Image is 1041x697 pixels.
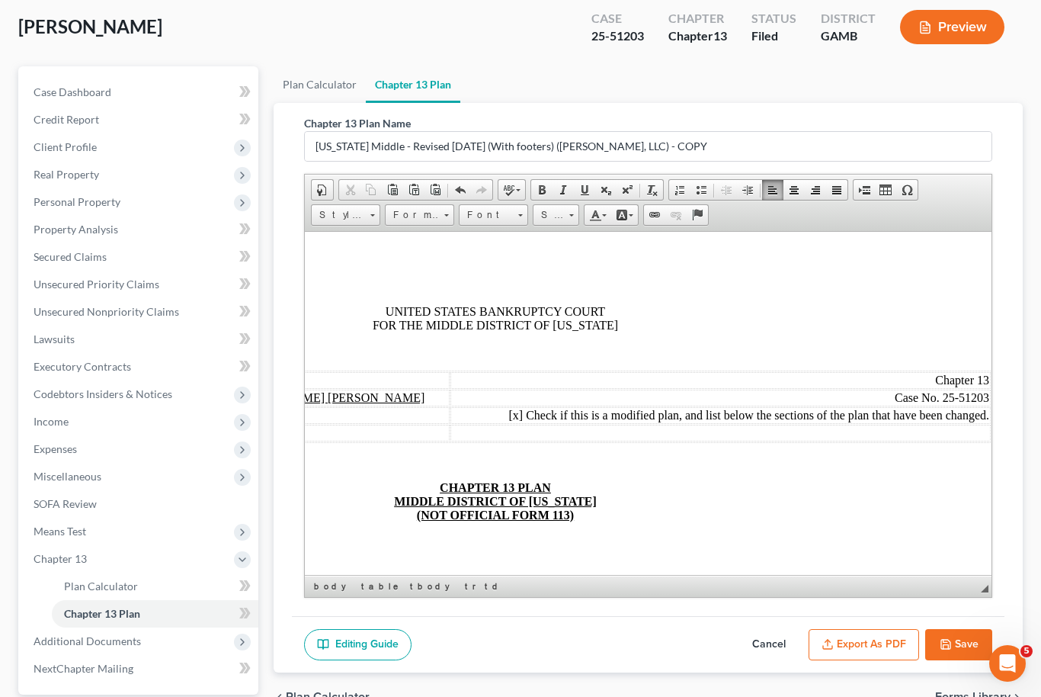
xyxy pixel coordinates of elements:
a: td element [482,579,505,594]
input: Enter name... [305,132,992,161]
a: Text Color [585,205,611,225]
a: table element [358,579,405,594]
div: Case [591,10,644,27]
a: Paste as plain text [403,180,424,200]
span: [PERSON_NAME] [18,15,162,37]
a: tr element [462,579,480,594]
button: Export as PDF [809,629,919,661]
a: tbody element [407,579,460,594]
a: Link [644,205,665,225]
a: Cut [339,180,360,200]
div: Chapter [668,10,727,27]
span: [x] [204,177,219,190]
span: NextChapter Mailing [34,662,133,675]
span: Styles [312,205,365,225]
a: Styles [311,204,380,226]
span: Client Profile [34,140,97,153]
span: Unsecured Nonpriority Claims [34,305,179,318]
div: Filed [751,27,796,45]
div: 25-51203 [591,27,644,45]
a: Chapter 13 Plan [366,66,460,103]
a: Paste [382,180,403,200]
a: Executory Contracts [21,353,258,381]
span: Format [386,205,439,225]
a: Align Right [805,180,826,200]
button: Save [925,629,992,661]
div: Chapter [668,27,727,45]
span: Codebtors Insiders & Notices [34,387,172,400]
span: Personal Property [34,195,120,208]
span: Property Analysis [34,223,118,236]
a: Underline [574,180,595,200]
a: Secured Claims [21,243,258,271]
a: Copy [360,180,382,200]
u: MIDDLE DISTRICT OF [US_STATE] [89,263,292,276]
iframe: Rich Text Editor, document-ckeditor [305,232,992,575]
u: (NOT OFFICIAL FORM 113) [112,277,269,290]
a: Insert/Remove Bulleted List [690,180,712,200]
a: Size [533,204,579,226]
span: Chapter 13 Plan [64,607,140,620]
div: Status [751,10,796,27]
span: Additional Documents [34,634,141,647]
span: Real Property [34,168,99,181]
span: Means Test [34,525,86,538]
span: Case Dashboard [34,85,111,98]
a: Credit Report [21,106,258,133]
a: Center [783,180,805,200]
a: Lawsuits [21,326,258,353]
a: Plan Calculator [52,573,258,600]
a: Insert Special Character [896,180,918,200]
a: Subscript [595,180,617,200]
span: Check if this is a modified plan, and list below the sections of the plan that have been changed. [221,177,684,190]
a: Background Color [611,205,638,225]
span: SOFA Review [34,497,97,510]
button: Preview [900,10,1004,44]
span: Resize [981,585,988,593]
a: Unsecured Nonpriority Claims [21,298,258,326]
button: Cancel [735,629,802,661]
span: Secured Claims [34,250,107,263]
span: Size [533,205,564,225]
span: Credit Report [34,113,99,126]
a: SOFA Review [21,490,258,518]
a: Unlink [665,205,687,225]
a: Bold [531,180,553,200]
a: Unsecured Priority Claims [21,271,258,298]
a: Paste from Word [424,180,446,200]
a: Plan Calculator [274,66,366,103]
a: Insert Page Break for Printing [854,180,875,200]
a: Decrease Indent [716,180,737,200]
a: body element [311,579,357,594]
label: Chapter 13 Plan Name [304,115,411,131]
span: Expenses [34,442,77,455]
span: Income [34,415,69,428]
span: Chapter 13 [34,552,87,565]
a: Format [385,204,454,226]
a: Increase Indent [737,180,758,200]
div: GAMB [821,27,876,45]
span: Plan Calculator [64,580,138,593]
span: 13 [713,28,727,43]
span: Miscellaneous [34,470,101,483]
span: Case No. 25-51203 [590,159,684,172]
a: Editing Guide [304,629,412,661]
a: Remove Format [642,180,663,200]
span: 5 [1020,645,1033,657]
a: Redo [471,180,492,200]
a: Table [875,180,896,200]
a: Insert/Remove Numbered List [669,180,690,200]
a: NextChapter Mailing [21,655,258,683]
a: Align Left [762,180,783,200]
a: Font [459,204,528,226]
span: Unsecured Priority Claims [34,278,159,291]
a: Chapter 13 Plan [52,600,258,628]
a: Justify [826,180,847,200]
a: Spell Checker [498,180,525,200]
a: Document Properties [312,180,333,200]
span: Lawsuits [34,332,75,345]
a: Property Analysis [21,216,258,243]
u: CHAPTER 13 PLAN [135,249,246,262]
